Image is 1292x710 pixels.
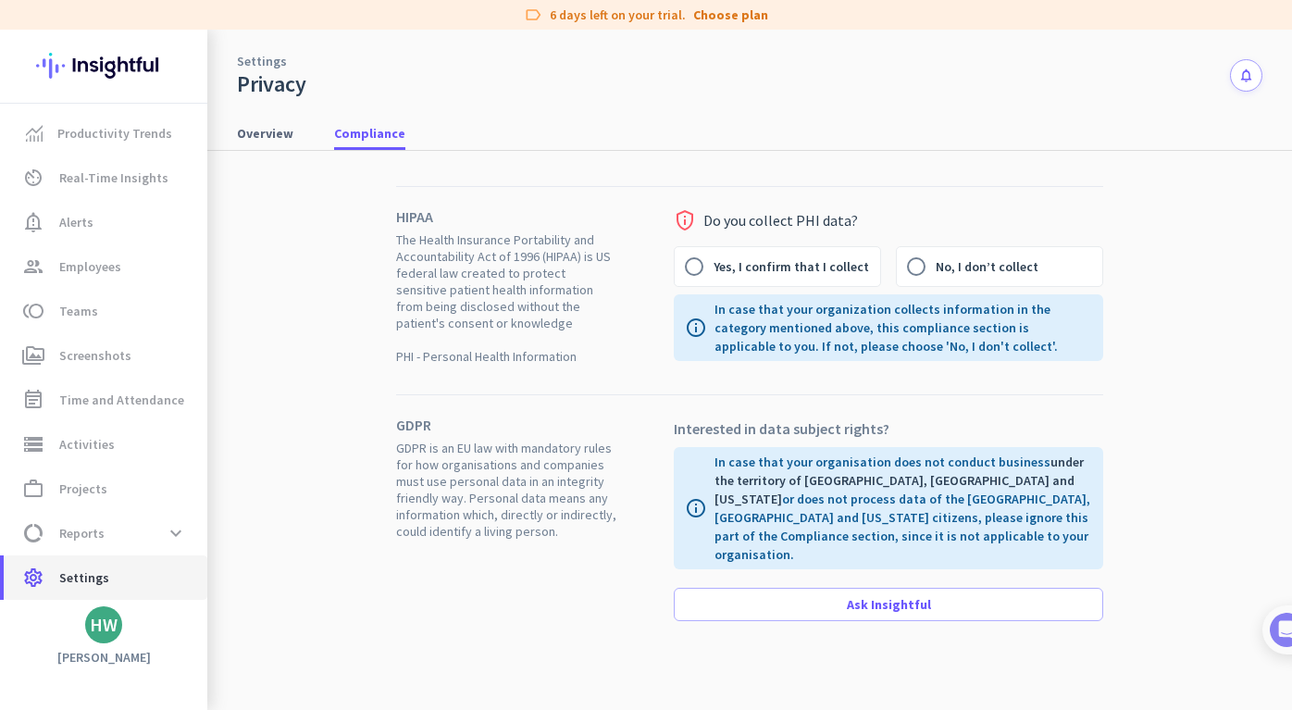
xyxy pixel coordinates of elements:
i: notification_important [22,211,44,233]
i: av_timer [22,167,44,189]
i: notifications [1238,68,1254,83]
div: It's time to add your employees! This is crucial since Insightful will start collecting their act... [71,353,322,430]
span: under the territory of [GEOGRAPHIC_DATA], [GEOGRAPHIC_DATA] and [US_STATE] [714,454,1084,507]
a: work_outlineProjects [4,467,207,511]
div: Privacy [237,70,306,98]
p: In case that your organization collects information in the category mentioned above, this complia... [714,300,1092,355]
span: Real-Time Insights [59,167,168,189]
button: Help [185,578,278,652]
span: Reports [59,522,105,544]
button: notifications [1230,59,1262,92]
a: menu-itemProductivity Trends [4,111,207,156]
i: settings [22,567,44,589]
i: info [685,497,707,519]
i: data_usage [22,522,44,544]
button: Tasks [278,578,370,652]
a: data_usageReportsexpand_more [4,511,207,555]
span: Productivity Trends [57,122,172,144]
div: 🎊 Welcome to Insightful! 🎊 [26,71,344,138]
div: Show me how [71,430,322,482]
div: Add employees [71,322,314,341]
i: work_outline [22,478,44,500]
p: About 10 minutes [236,243,352,263]
span: Home [27,624,65,637]
i: storage [22,433,44,455]
span: Projects [59,478,107,500]
span: GDPR is an EU law with mandatory rules for how organisations and companies must use personal data... [396,440,618,540]
div: 1Add employees [34,316,336,345]
h1: Tasks [157,8,217,40]
p: HIPAA [396,209,618,224]
p: GDPR [396,417,618,432]
label: Yes, I confirm that I collect [714,247,880,286]
span: Settings [59,567,109,589]
span: Teams [59,300,98,322]
span: Messages [107,624,171,637]
span: The Health Insurance Portability and Accountability Act of 1996 (HIPAA) is US federal law created... [396,231,618,365]
span: Employees [59,255,121,278]
a: perm_mediaScreenshots [4,333,207,378]
img: Insightful logo [36,30,171,102]
div: You're just a few steps away from completing the essential app setup [26,138,344,182]
div: Close [325,7,358,41]
img: Profile image for Tamara [66,193,95,223]
button: Mark as completed [71,520,214,540]
a: storageActivities [4,422,207,467]
span: Time and Attendance [59,389,184,411]
span: Compliance [334,124,405,143]
span: Alerts [59,211,93,233]
a: Choose plan [693,6,768,24]
span: Help [217,624,246,637]
a: groupEmployees [4,244,207,289]
p: Interested in data subject rights? [674,417,1103,440]
p: 4 steps [19,243,66,263]
a: notification_importantAlerts [4,200,207,244]
label: No, I don’t collect [936,247,1102,286]
i: perm_media [22,344,44,367]
button: expand_more [159,517,193,550]
i: privacy_tip [674,209,696,231]
i: toll [22,300,44,322]
a: settingsSettings [4,555,207,600]
a: av_timerReal-Time Insights [4,156,207,200]
span: Activities [59,433,115,455]
i: label [524,6,542,24]
span: Ask Insightful [847,595,931,614]
div: [PERSON_NAME] from Insightful [103,199,304,218]
img: menu-item [26,125,43,142]
span: Tasks [304,624,343,637]
button: Ask Insightful [674,588,1103,621]
button: Messages [93,578,185,652]
i: event_note [22,389,44,411]
p: In case that your organisation does not conduct business or does not process data of the [GEOGRAP... [714,453,1092,564]
span: Screenshots [59,344,131,367]
span: Overview [237,124,293,143]
i: info [685,317,707,339]
p: Do you collect PHI data? [703,211,858,230]
a: tollTeams [4,289,207,333]
a: Show me how [71,445,202,482]
a: event_noteTime and Attendance [4,378,207,422]
div: HW [90,616,118,634]
a: Settings [237,52,287,70]
i: group [22,255,44,278]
